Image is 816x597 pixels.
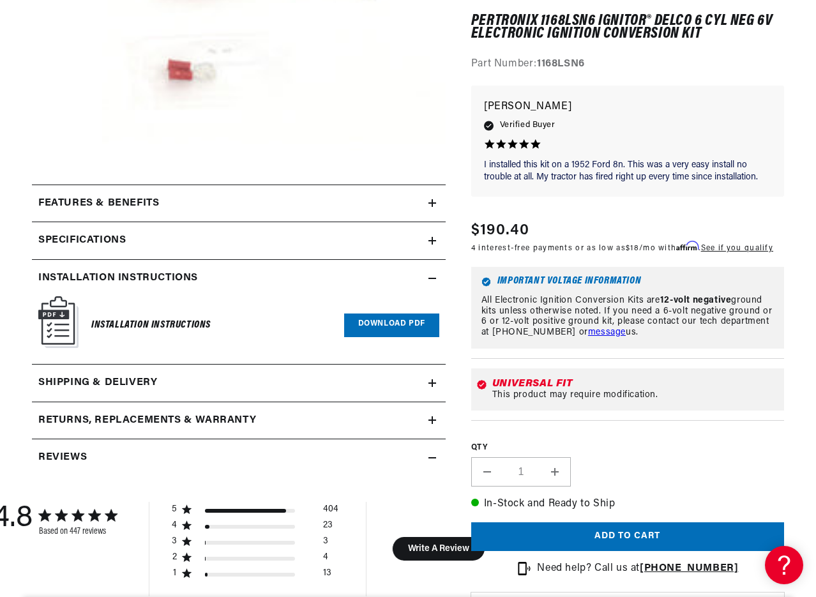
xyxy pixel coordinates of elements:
[172,568,178,579] div: 1
[660,296,732,305] strong: 12-volt negative
[32,260,446,297] summary: Installation instructions
[471,242,773,254] p: 4 interest-free payments or as low as /mo with .
[471,442,784,453] label: QTY
[32,365,446,402] summary: Shipping & Delivery
[537,59,585,70] strong: 1168LSN6
[481,277,774,287] h6: Important Voltage Information
[32,402,446,439] summary: Returns, Replacements & Warranty
[91,317,211,334] h6: Installation Instructions
[38,412,256,429] h2: Returns, Replacements & Warranty
[32,185,446,222] summary: Features & Benefits
[172,552,178,563] div: 2
[172,536,338,552] div: 3 star by 3 reviews
[32,222,446,259] summary: Specifications
[676,241,699,251] span: Affirm
[392,537,485,561] button: Write A Review
[172,568,338,584] div: 1 star by 13 reviews
[172,536,178,547] div: 3
[323,552,328,568] div: 4
[481,296,774,338] p: All Electronic Ignition Conversion Kits are ground kits unless otherwise noted. If you need a 6-v...
[471,219,529,242] span: $190.40
[172,520,178,531] div: 4
[323,568,331,584] div: 13
[471,496,784,513] p: In-Stock and Ready to Ship
[38,195,159,212] h2: Features & Benefits
[471,57,784,73] div: Part Number:
[500,119,555,133] span: Verified Buyer
[38,450,87,466] h2: Reviews
[701,245,773,252] a: See if you qualify - Learn more about Affirm Financing (opens in modal)
[172,520,338,536] div: 4 star by 23 reviews
[484,98,771,116] p: [PERSON_NAME]
[38,270,198,287] h2: Installation instructions
[588,328,626,337] a: message
[172,504,338,520] div: 5 star by 404 reviews
[32,439,446,476] summary: Reviews
[323,520,333,536] div: 23
[492,390,779,400] div: This product may require modification.
[38,232,126,249] h2: Specifications
[471,523,784,552] button: Add to cart
[323,504,338,520] div: 404
[471,15,784,41] h1: PerTronix 1168LSN6 Ignitor® Delco 6 cyl NEG 6v Electronic Ignition Conversion Kit
[640,563,738,573] a: [PHONE_NUMBER]
[172,552,338,568] div: 2 star by 4 reviews
[38,296,79,348] img: Instruction Manual
[537,561,738,577] p: Need help? Call us at
[39,527,117,536] div: Based on 447 reviews
[484,159,771,184] p: I installed this kit on a 1952 Ford 8n. This was a very easy install no trouble at all. My tracto...
[323,536,328,552] div: 3
[626,245,639,252] span: $18
[344,314,439,337] a: Download PDF
[492,379,779,389] div: Universal Fit
[172,504,178,515] div: 5
[38,375,157,391] h2: Shipping & Delivery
